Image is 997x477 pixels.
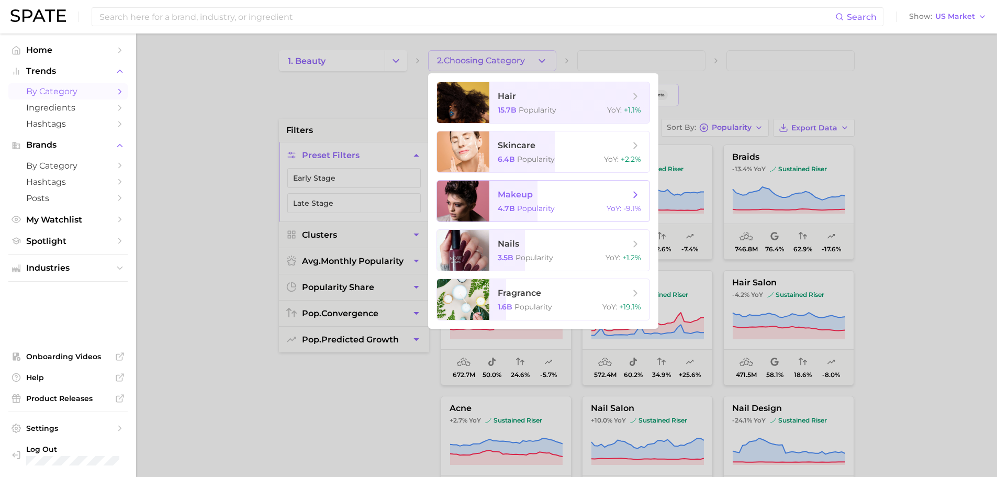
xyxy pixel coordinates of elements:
[26,394,110,403] span: Product Releases
[623,204,641,213] span: -9.1%
[26,373,110,382] span: Help
[519,105,556,115] span: Popularity
[498,190,533,199] span: makeup
[8,42,128,58] a: Home
[8,391,128,406] a: Product Releases
[26,352,110,361] span: Onboarding Videos
[8,441,128,469] a: Log out. Currently logged in with e-mail meghnar@oddity.com.
[517,204,555,213] span: Popularity
[8,260,128,276] button: Industries
[26,424,110,433] span: Settings
[604,154,619,164] span: YoY :
[498,288,541,298] span: fragrance
[26,119,110,129] span: Hashtags
[517,154,555,164] span: Popularity
[498,105,517,115] span: 15.7b
[8,174,128,190] a: Hashtags
[8,63,128,79] button: Trends
[8,158,128,174] a: by Category
[8,370,128,385] a: Help
[26,86,110,96] span: by Category
[498,204,515,213] span: 4.7b
[498,239,519,249] span: nails
[514,302,552,312] span: Popularity
[8,233,128,249] a: Spotlight
[498,140,535,150] span: skincare
[909,14,932,19] span: Show
[498,302,512,312] span: 1.6b
[607,105,622,115] span: YoY :
[619,302,641,312] span: +19.1%
[26,445,119,454] span: Log Out
[847,12,877,22] span: Search
[26,193,110,203] span: Posts
[622,253,641,262] span: +1.2%
[624,105,641,115] span: +1.1%
[8,116,128,132] a: Hashtags
[98,8,835,26] input: Search here for a brand, industry, or ingredient
[8,83,128,99] a: by Category
[8,99,128,116] a: Ingredients
[8,190,128,206] a: Posts
[26,140,110,150] span: Brands
[602,302,617,312] span: YoY :
[498,154,515,164] span: 6.4b
[26,263,110,273] span: Industries
[935,14,975,19] span: US Market
[26,66,110,76] span: Trends
[10,9,66,22] img: SPATE
[606,253,620,262] span: YoY :
[26,161,110,171] span: by Category
[26,215,110,225] span: My Watchlist
[8,420,128,436] a: Settings
[621,154,641,164] span: +2.2%
[498,253,513,262] span: 3.5b
[26,45,110,55] span: Home
[428,73,658,329] ul: 2.Choosing Category
[498,91,516,101] span: hair
[26,103,110,113] span: Ingredients
[516,253,553,262] span: Popularity
[8,137,128,153] button: Brands
[8,349,128,364] a: Onboarding Videos
[26,177,110,187] span: Hashtags
[607,204,621,213] span: YoY :
[906,10,989,24] button: ShowUS Market
[8,212,128,228] a: My Watchlist
[26,236,110,246] span: Spotlight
